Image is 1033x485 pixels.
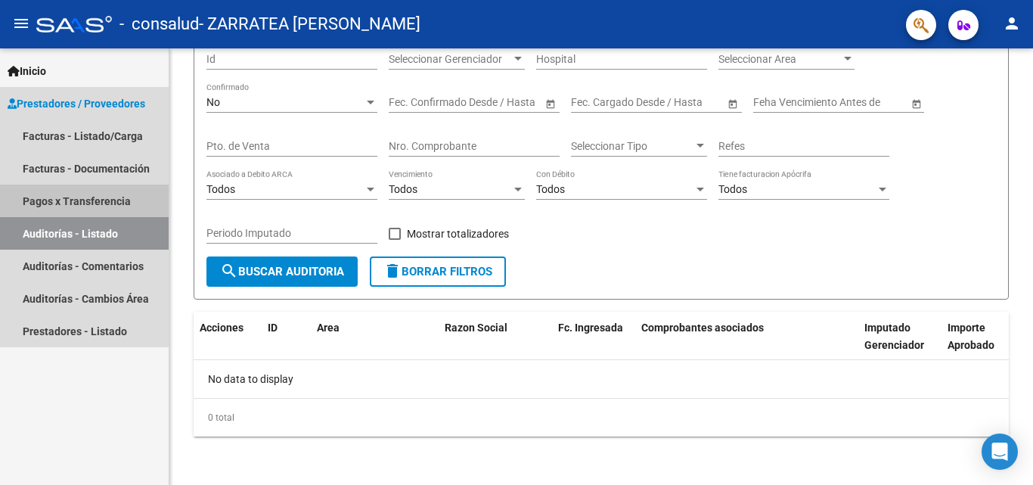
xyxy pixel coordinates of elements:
[194,312,262,378] datatable-header-cell: Acciones
[718,53,841,66] span: Seleccionar Area
[982,434,1018,470] div: Open Intercom Messenger
[383,265,492,278] span: Borrar Filtros
[571,140,693,153] span: Seleccionar Tipo
[571,96,626,109] input: Fecha inicio
[389,53,511,66] span: Seleccionar Gerenciador
[8,63,46,79] span: Inicio
[194,360,1009,398] div: No data to display
[864,322,924,351] span: Imputado Gerenciador
[407,225,509,243] span: Mostrar totalizadores
[558,322,623,334] span: Fc. Ingresada
[206,183,235,195] span: Todos
[908,95,924,111] button: Open calendar
[858,312,941,378] datatable-header-cell: Imputado Gerenciador
[194,399,1009,437] div: 0 total
[439,312,552,378] datatable-header-cell: Razon Social
[383,262,402,280] mat-icon: delete
[119,8,199,41] span: - consalud
[457,96,531,109] input: Fecha fin
[311,312,417,378] datatable-header-cell: Area
[1003,14,1021,33] mat-icon: person
[536,183,565,195] span: Todos
[8,95,145,112] span: Prestadores / Proveedores
[948,322,994,351] span: Importe Aprobado
[206,256,358,287] button: Buscar Auditoria
[552,312,635,378] datatable-header-cell: Fc. Ingresada
[220,265,344,278] span: Buscar Auditoria
[370,256,506,287] button: Borrar Filtros
[12,14,30,33] mat-icon: menu
[268,322,278,334] span: ID
[389,183,417,195] span: Todos
[317,322,340,334] span: Area
[262,312,311,378] datatable-header-cell: ID
[641,322,764,334] span: Comprobantes asociados
[635,312,858,378] datatable-header-cell: Comprobantes asociados
[200,322,244,334] span: Acciones
[639,96,713,109] input: Fecha fin
[199,8,420,41] span: - ZARRATEA [PERSON_NAME]
[718,183,747,195] span: Todos
[941,312,1025,378] datatable-header-cell: Importe Aprobado
[206,96,220,108] span: No
[389,96,444,109] input: Fecha inicio
[220,262,238,280] mat-icon: search
[724,95,740,111] button: Open calendar
[445,322,507,334] span: Razon Social
[542,95,558,111] button: Open calendar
